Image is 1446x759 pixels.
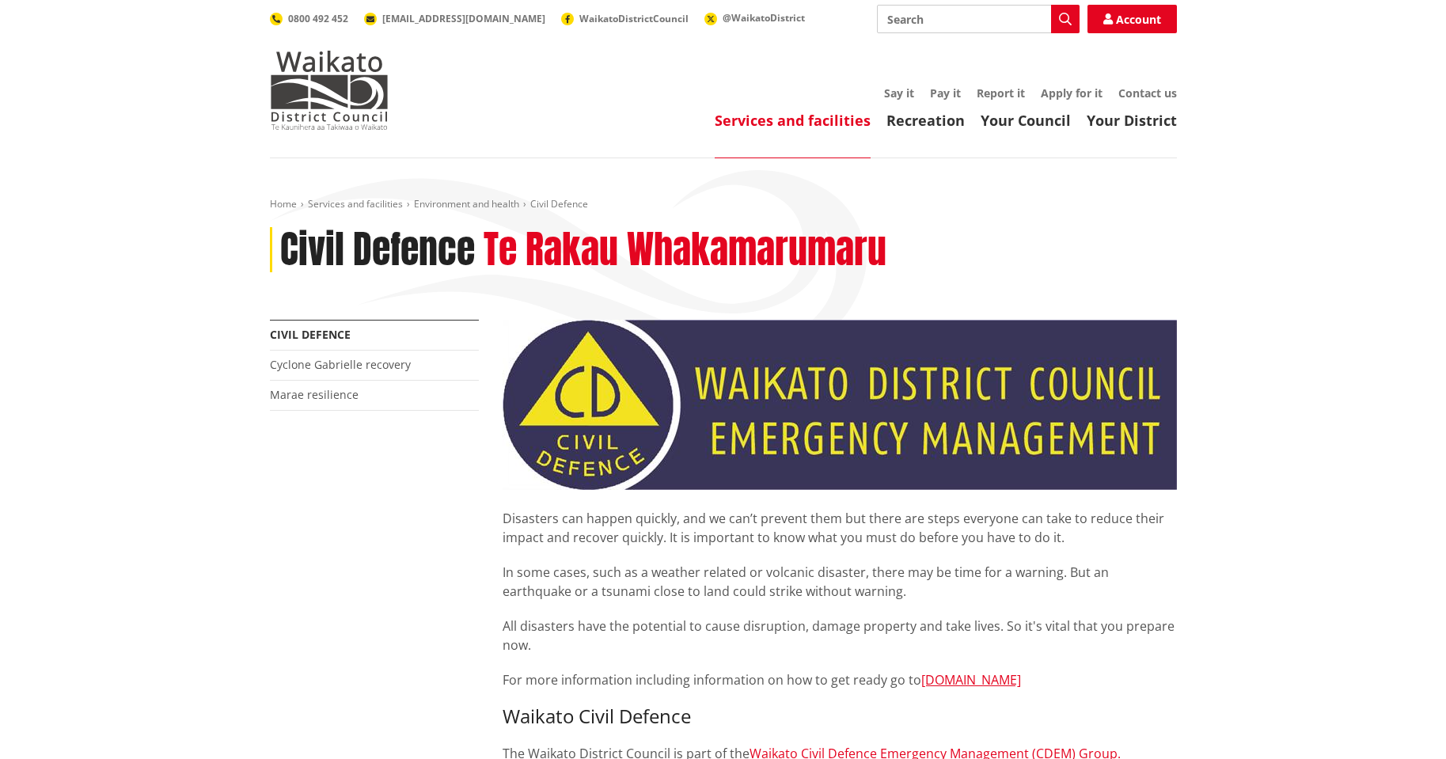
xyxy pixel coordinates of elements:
a: Your District [1087,111,1177,130]
a: Recreation [886,111,965,130]
a: 0800 492 452 [270,12,348,25]
img: WDC Civil Defence logo [503,320,1177,490]
span: 0800 492 452 [288,12,348,25]
h2: Te Rakau Whakamarumaru [484,227,886,273]
span: WaikatoDistrictCouncil [579,12,689,25]
a: Services and facilities [715,111,871,130]
p: All disasters have the potential to cause disruption, damage property and take lives. So it's vit... [503,617,1177,655]
a: Environment and health [414,197,519,211]
a: Apply for it [1041,85,1103,101]
input: Search input [877,5,1080,33]
a: Cyclone Gabrielle recovery [270,357,411,372]
a: Pay it [930,85,961,101]
p: Disasters can happen quickly, and we can’t prevent them but there are steps everyone can take to ... [503,490,1177,547]
img: Waikato District Council - Te Kaunihera aa Takiwaa o Waikato [270,51,389,130]
span: [EMAIL_ADDRESS][DOMAIN_NAME] [382,12,545,25]
h3: Waikato Civil Defence [503,705,1177,728]
a: Home [270,197,297,211]
a: Services and facilities [308,197,403,211]
a: WaikatoDistrictCouncil [561,12,689,25]
a: [DOMAIN_NAME] [921,671,1021,689]
a: Contact us [1118,85,1177,101]
span: Civil Defence [530,197,588,211]
nav: breadcrumb [270,198,1177,211]
p: In some cases, such as a weather related or volcanic disaster, there may be time for a warning. B... [503,563,1177,601]
a: [EMAIL_ADDRESS][DOMAIN_NAME] [364,12,545,25]
a: Your Council [981,111,1071,130]
a: Report it [977,85,1025,101]
a: Civil Defence [270,327,351,342]
a: Marae resilience [270,387,359,402]
a: Account [1087,5,1177,33]
span: @WaikatoDistrict [723,11,805,25]
a: Say it [884,85,914,101]
p: For more information including information on how to get ready go to [503,670,1177,689]
a: @WaikatoDistrict [704,11,805,25]
h1: Civil Defence [280,227,475,273]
